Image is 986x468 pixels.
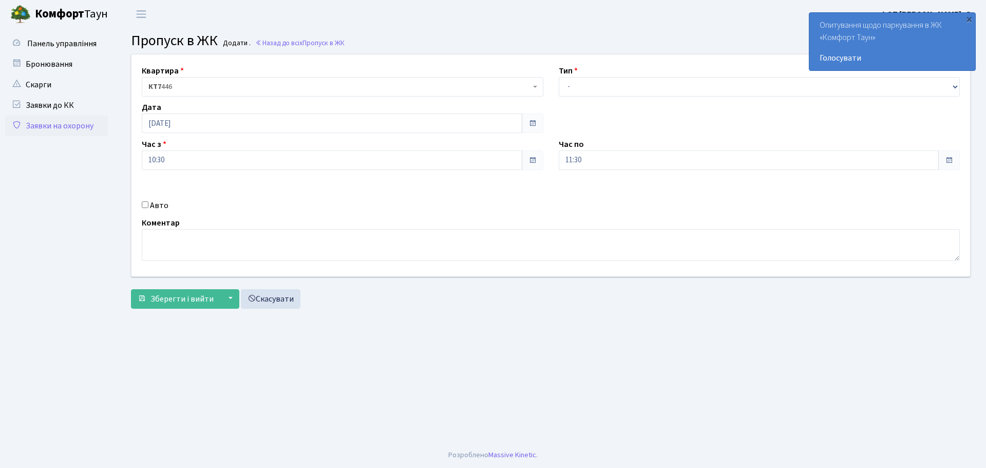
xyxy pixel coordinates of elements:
div: Опитування щодо паркування в ЖК «Комфорт Таун» [809,13,975,70]
label: Час по [559,138,584,151]
b: Комфорт [35,6,84,22]
label: Дата [142,101,161,114]
a: Скарги [5,74,108,95]
label: Коментар [142,217,180,229]
label: Авто [150,199,168,212]
a: ФОП [PERSON_NAME]. О. [880,8,974,21]
button: Зберегти і вийти [131,289,220,309]
a: Заявки до КК [5,95,108,116]
span: Пропуск в ЖК [131,30,218,51]
button: Переключити навігацію [128,6,154,23]
a: Назад до всіхПропуск в ЖК [255,38,345,48]
a: Панель управління [5,33,108,54]
span: <b>КТ7</b>&nbsp;&nbsp;&nbsp;446 [148,82,530,92]
b: ФОП [PERSON_NAME]. О. [880,9,974,20]
span: Зберегти і вийти [150,293,214,305]
small: Додати . [221,39,251,48]
a: Бронювання [5,54,108,74]
div: × [964,14,974,24]
label: Тип [559,65,578,77]
label: Квартира [142,65,184,77]
a: Голосувати [820,52,965,64]
b: КТ7 [148,82,161,92]
a: Заявки на охорону [5,116,108,136]
a: Скасувати [241,289,300,309]
span: Панель управління [27,38,97,49]
span: Пропуск в ЖК [302,38,345,48]
img: logo.png [10,4,31,25]
label: Час з [142,138,166,151]
span: Таун [35,6,108,23]
div: Розроблено . [448,450,538,461]
a: Massive Kinetic [488,450,536,460]
span: <b>КТ7</b>&nbsp;&nbsp;&nbsp;446 [142,77,543,97]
